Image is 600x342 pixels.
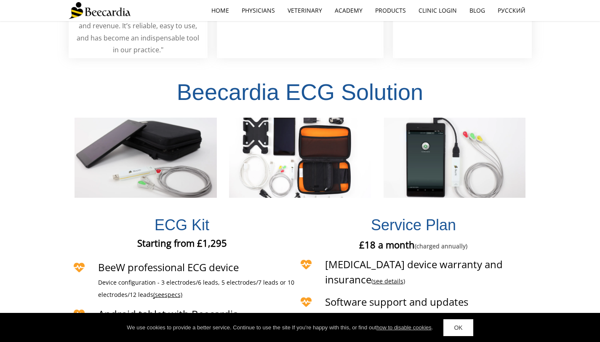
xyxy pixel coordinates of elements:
[376,324,432,331] a: how to disable cookies
[369,1,412,20] a: Products
[328,1,369,20] a: Academy
[155,291,182,299] a: seespecs)
[491,1,532,20] a: Русский
[69,2,131,19] img: Beecardia
[373,277,403,285] a: see details
[325,295,468,309] span: Software support and updates
[137,237,227,249] span: Starting from £1,295
[415,242,467,250] span: (charged annually)
[127,323,433,332] div: We use cookies to provide a better service. Continue to use the site If you're happy with this, o...
[371,277,405,285] span: ( )
[155,291,165,299] span: see
[98,307,238,336] span: Android tablet with Beecardia application
[165,291,182,299] span: specs)
[281,1,328,20] a: Veterinary
[359,238,467,251] span: £18 a month
[205,1,235,20] a: home
[98,278,294,299] span: Device configuration - 3 electrodes/6 leads, 5 electrodes/7 leads or 10 electrodes/12 leads
[325,257,503,286] span: [MEDICAL_DATA] device warranty and insurance
[235,1,281,20] a: Physicians
[463,1,491,20] a: Blog
[371,216,456,234] span: Service Plan
[443,319,473,336] a: OK
[153,291,155,299] span: (
[98,260,239,274] span: BeeW professional ECG device
[412,1,463,20] a: Clinic Login
[177,79,423,105] span: Beecardia ECG Solution
[155,216,209,234] span: ECG Kit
